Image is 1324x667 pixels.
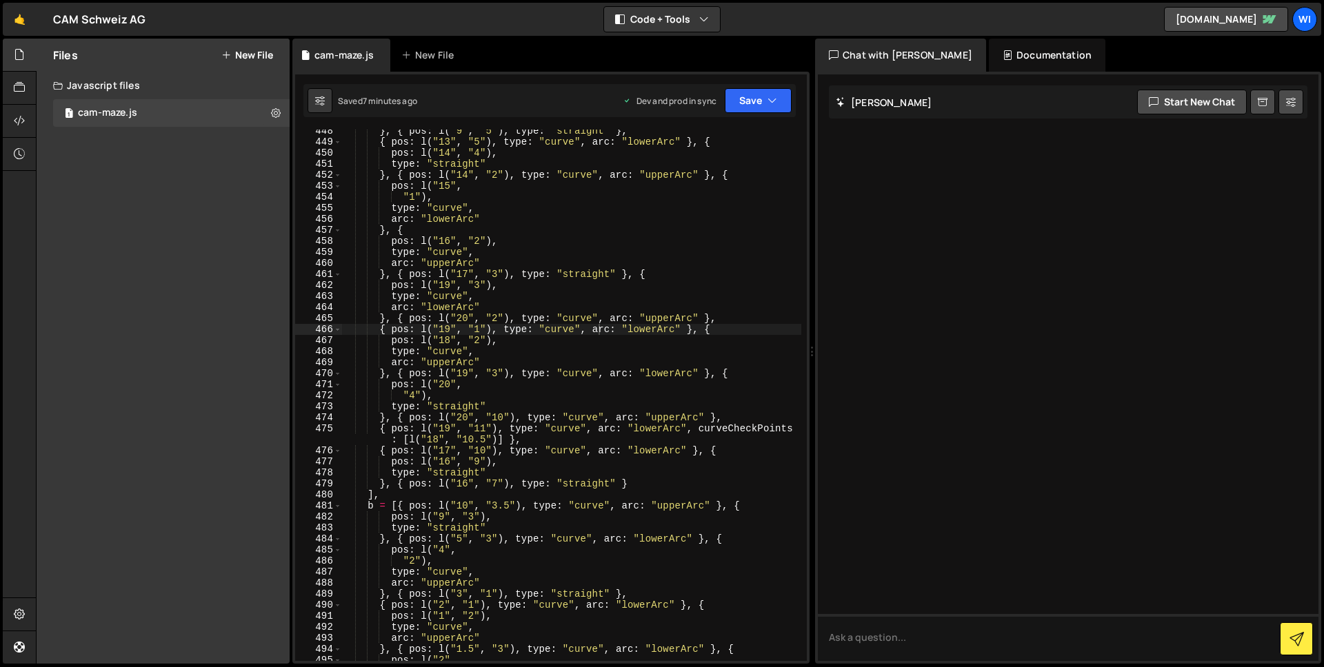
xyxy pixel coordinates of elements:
div: 453 [295,181,342,192]
div: 461 [295,269,342,280]
div: 468 [295,346,342,357]
div: 470 [295,368,342,379]
div: 483 [295,522,342,533]
div: New File [401,48,459,62]
button: Start new chat [1137,90,1247,114]
div: 459 [295,247,342,258]
div: 486 [295,555,342,566]
div: 457 [295,225,342,236]
div: 473 [295,401,342,412]
div: 494 [295,644,342,655]
div: Javascript files [37,72,290,99]
div: 456 [295,214,342,225]
div: 487 [295,566,342,577]
div: 450 [295,147,342,158]
div: 469 [295,357,342,368]
div: 479 [295,478,342,489]
div: Chat with [PERSON_NAME] [815,39,986,72]
h2: Files [53,48,78,63]
button: Code + Tools [604,7,720,32]
div: 471 [295,379,342,390]
div: 484 [295,533,342,544]
div: 477 [295,456,342,467]
div: 474 [295,412,342,423]
div: CAM Schweiz AG [53,11,146,28]
div: 463 [295,291,342,302]
div: 495 [295,655,342,666]
div: 492 [295,622,342,633]
span: 1 [65,109,73,120]
a: [DOMAIN_NAME] [1164,7,1288,32]
div: 489 [295,588,342,599]
div: 466 [295,324,342,335]
div: 451 [295,158,342,170]
div: Saved [338,95,417,107]
div: 478 [295,467,342,478]
div: cam-maze.js [78,107,137,119]
div: Documentation [989,39,1105,72]
div: 452 [295,170,342,181]
div: 491 [295,610,342,622]
a: 🤙 [3,3,37,36]
div: 16518/44815.js [53,99,290,127]
div: 7 minutes ago [363,95,417,107]
div: 448 [295,125,342,136]
div: 475 [295,423,342,445]
div: 467 [295,335,342,346]
div: 454 [295,192,342,203]
div: 488 [295,577,342,588]
div: 464 [295,302,342,313]
div: Dev and prod in sync [623,95,716,107]
div: 480 [295,489,342,500]
div: 482 [295,511,342,522]
div: cam-maze.js [314,48,374,62]
div: 460 [295,258,342,269]
button: New File [221,50,273,61]
div: 465 [295,313,342,324]
div: 472 [295,390,342,401]
div: 490 [295,599,342,610]
a: wi [1292,7,1317,32]
div: 481 [295,500,342,511]
div: 485 [295,544,342,555]
div: 476 [295,445,342,456]
div: 458 [295,236,342,247]
div: 462 [295,280,342,291]
button: Save [725,88,792,113]
h2: [PERSON_NAME] [836,96,932,109]
div: 455 [295,203,342,214]
div: 449 [295,136,342,147]
div: 493 [295,633,342,644]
